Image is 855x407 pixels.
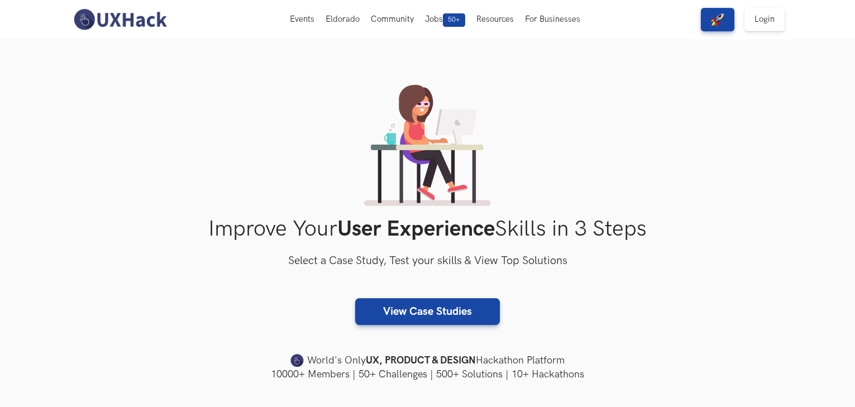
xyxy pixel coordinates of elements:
span: 50+ [443,13,465,27]
strong: User Experience [337,216,495,242]
img: lady working on laptop [364,85,491,206]
a: View Case Studies [355,298,500,325]
h4: World's Only Hackathon Platform [70,353,785,368]
strong: UX, PRODUCT & DESIGN [366,353,476,368]
a: Login [744,8,785,31]
h1: Improve Your Skills in 3 Steps [70,216,785,242]
h3: Select a Case Study, Test your skills & View Top Solutions [70,252,785,270]
img: UXHack-logo.png [70,8,170,31]
img: uxhack-favicon-image.png [290,353,304,368]
img: rocket [711,13,724,26]
h4: 10000+ Members | 50+ Challenges | 500+ Solutions | 10+ Hackathons [70,367,785,381]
